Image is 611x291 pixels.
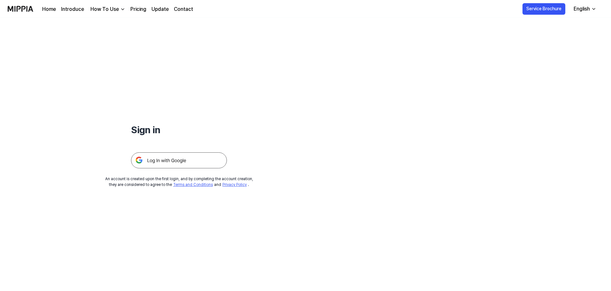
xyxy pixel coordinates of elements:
[522,3,565,15] button: Service Brochure
[105,176,253,188] div: An account is created upon the first login, and by completing the account creation, they are cons...
[89,5,125,13] button: How To Use
[174,5,193,13] a: Contact
[131,123,227,137] h1: Sign in
[61,5,84,13] a: Introduce
[151,5,169,13] a: Update
[42,5,56,13] a: Home
[173,182,213,187] a: Terms and Conditions
[130,5,146,13] a: Pricing
[120,7,125,12] img: down
[572,5,591,13] div: English
[131,152,227,168] img: 구글 로그인 버튼
[89,5,120,13] div: How To Use
[568,3,600,15] button: English
[222,182,247,187] a: Privacy Policy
